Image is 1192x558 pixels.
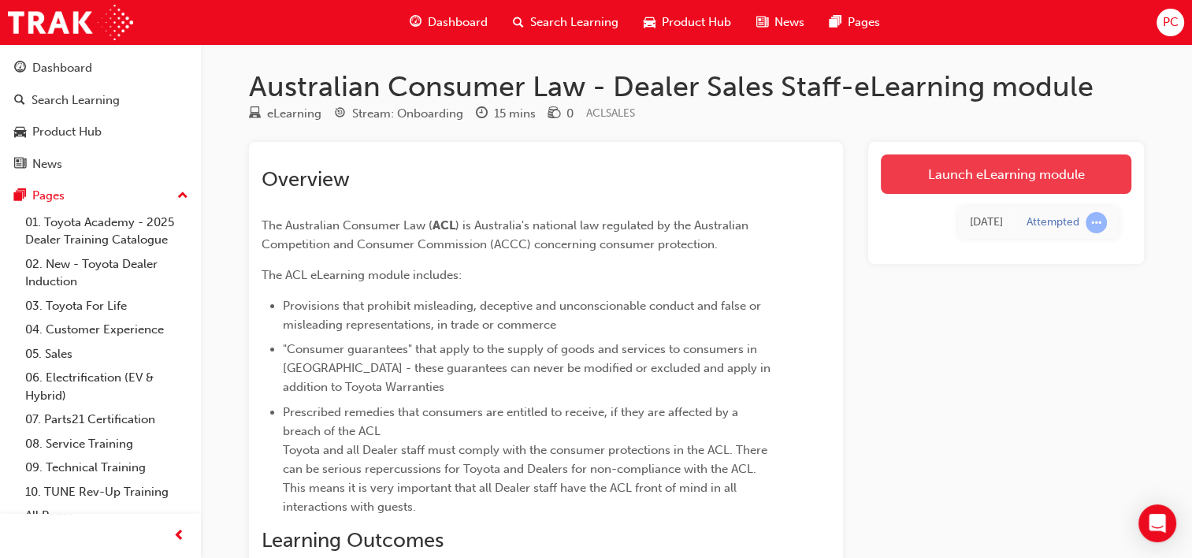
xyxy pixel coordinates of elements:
a: Launch eLearning module [881,154,1131,194]
a: Search Learning [6,86,195,115]
span: Pages [848,13,880,32]
div: Pages [32,187,65,205]
div: Attempted [1027,215,1079,230]
span: ) is Australia's national law regulated by the Australian Competition and Consumer Commission (AC... [262,218,752,251]
a: 10. TUNE Rev-Up Training [19,480,195,504]
span: money-icon [548,107,560,121]
span: pages-icon [830,13,841,32]
div: 0 [566,105,574,123]
div: Stream [334,104,463,124]
div: Duration [476,104,536,124]
span: news-icon [756,13,768,32]
span: Dashboard [428,13,488,32]
a: All Pages [19,504,195,528]
button: Pages [6,181,195,210]
button: PC [1157,9,1184,36]
a: 08. Service Training [19,432,195,456]
a: 02. New - Toyota Dealer Induction [19,252,195,294]
span: news-icon [14,158,26,172]
span: learningResourceType_ELEARNING-icon [249,107,261,121]
div: eLearning [267,105,321,123]
a: news-iconNews [744,6,817,39]
span: guage-icon [410,13,421,32]
a: guage-iconDashboard [397,6,500,39]
span: clock-icon [476,107,488,121]
div: Type [249,104,321,124]
span: PC [1162,13,1178,32]
div: News [32,155,62,173]
span: search-icon [14,94,25,108]
span: Learning Outcomes [262,528,444,552]
a: car-iconProduct Hub [631,6,744,39]
span: "Consumer guarantees" that apply to the supply of goods and services to consumers in [GEOGRAPHIC_... [283,342,774,394]
a: 03. Toyota For Life [19,294,195,318]
span: Learning resource code [586,106,635,120]
a: News [6,150,195,179]
img: Trak [8,5,133,40]
div: Stream: Onboarding [352,105,463,123]
span: The ACL eLearning module includes: [262,268,462,282]
span: search-icon [513,13,524,32]
span: guage-icon [14,61,26,76]
span: prev-icon [173,526,185,546]
span: car-icon [14,125,26,139]
div: Product Hub [32,123,102,141]
span: Overview [262,167,350,192]
a: 09. Technical Training [19,456,195,480]
div: Thu Sep 18 2025 18:52:38 GMT+0930 (Australian Central Standard Time) [970,214,1003,232]
a: 01. Toyota Academy - 2025 Dealer Training Catalogue [19,210,195,252]
span: Search Learning [530,13,618,32]
span: learningRecordVerb_ATTEMPT-icon [1086,212,1107,233]
div: Dashboard [32,59,92,77]
span: ACL [433,218,455,232]
a: 07. Parts21 Certification [19,407,195,432]
div: Price [548,104,574,124]
a: search-iconSearch Learning [500,6,631,39]
a: 04. Customer Experience [19,318,195,342]
a: Product Hub [6,117,195,147]
span: The Australian Consumer Law ( [262,218,433,232]
a: Dashboard [6,54,195,83]
a: 06. Electrification (EV & Hybrid) [19,366,195,407]
a: 05. Sales [19,342,195,366]
span: Product Hub [662,13,731,32]
div: 15 mins [494,105,536,123]
a: pages-iconPages [817,6,893,39]
div: Open Intercom Messenger [1138,504,1176,542]
span: pages-icon [14,189,26,203]
span: up-icon [177,186,188,206]
h1: Australian Consumer Law - Dealer Sales Staff-eLearning module [249,69,1144,104]
div: Search Learning [32,91,120,110]
span: Prescribed remedies that consumers are entitled to receive, if they are affected by a breach of t... [283,405,771,514]
span: Provisions that prohibit misleading, deceptive and unconscionable conduct and false or misleading... [283,299,764,332]
span: News [774,13,804,32]
span: car-icon [644,13,655,32]
button: DashboardSearch LearningProduct HubNews [6,50,195,181]
span: target-icon [334,107,346,121]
